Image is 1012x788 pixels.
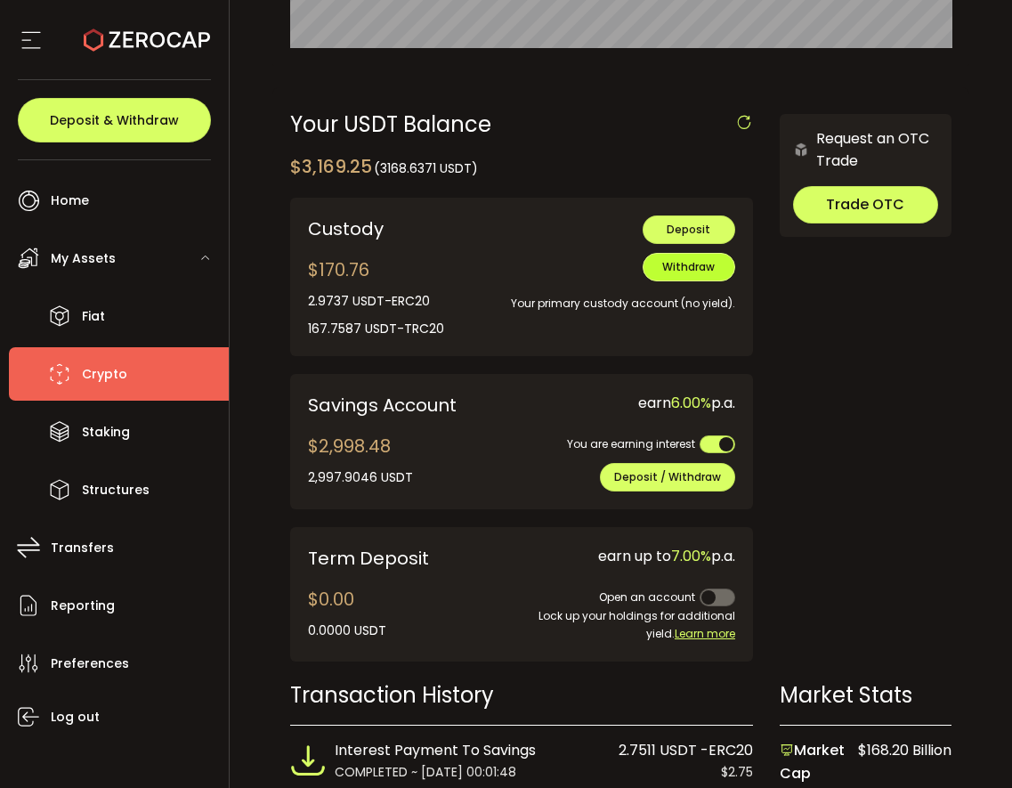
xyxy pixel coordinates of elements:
span: Deposit [667,222,710,237]
span: Home [51,188,89,214]
span: You are earning interest [567,436,695,451]
span: earn up to p.a. [598,546,735,566]
span: Trade OTC [826,194,904,215]
div: Market Stats [780,679,951,711]
span: Structures [82,477,150,503]
span: Open an account [599,589,695,605]
div: $3,169.25 [290,153,478,180]
span: Log out [51,704,100,730]
span: Fiat [82,304,105,329]
div: Transaction History [290,679,753,711]
span: Staking [82,419,130,445]
button: Deposit / Withdraw [600,463,735,491]
div: 2.9737 USDT-ERC20 [308,292,444,311]
span: (3168.6371 USDT) [374,159,478,177]
div: $0.00 [308,586,386,640]
span: Preferences [51,651,129,677]
div: Your primary custody account (no yield). [506,281,735,313]
span: Reporting [51,593,115,619]
img: 6nGpN7MZ9FLuBP83NiajKbTRY4UzlzQtBKtCrLLspmCkSvCZHBKvY3NxgQaT5JnOQREvtQ257bXeeSTueZfAPizblJ+Fe8JwA... [793,142,809,158]
span: Crypto [82,362,127,387]
span: Deposit / Withdraw [614,469,721,484]
div: 2,997.9046 USDT [308,468,413,487]
div: $2,998.48 [308,433,413,487]
span: Interest Payment To Savings [335,739,536,762]
span: COMPLETED ~ [DATE] 00:01:48 [335,762,516,782]
div: Savings Account [308,392,508,418]
button: Deposit [643,215,735,244]
span: Market Cap [780,739,858,784]
span: $168.20 Billion [858,739,951,784]
div: 167.7587 USDT-TRC20 [308,320,444,338]
div: Your USDT Balance [290,114,753,135]
div: 0.0000 USDT [308,621,386,640]
span: Transfers [51,535,114,561]
span: My Assets [51,246,116,272]
span: 6.00% [671,393,711,413]
div: Term Deposit [308,545,479,572]
span: Withdraw [662,259,715,274]
span: Learn more [675,626,735,641]
span: 7.00% [671,546,711,566]
span: 2.7511 USDT -ERC20 [619,739,753,762]
span: $2.75 [721,762,753,782]
div: Custody [308,215,479,242]
div: Lock up your holdings for additional yield. [506,607,735,643]
button: Trade OTC [793,186,938,223]
div: Request an OTC Trade [780,127,951,172]
iframe: Chat Widget [923,703,1012,788]
span: earn p.a. [638,393,735,413]
div: $170.76 [308,256,444,338]
button: Withdraw [643,253,735,281]
span: Deposit & Withdraw [50,114,179,126]
button: Deposit & Withdraw [18,98,211,142]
